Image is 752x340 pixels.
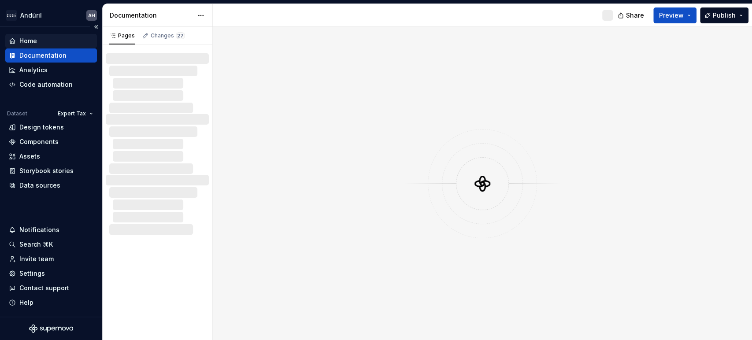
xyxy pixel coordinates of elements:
a: Invite team [5,252,97,266]
button: Expert Tax [54,107,97,120]
div: Settings [19,269,45,278]
button: Contact support [5,281,97,295]
a: Assets [5,149,97,163]
div: Design tokens [19,123,64,132]
button: Collapse sidebar [90,21,102,33]
a: Storybook stories [5,164,97,178]
div: Analytics [19,66,48,74]
a: Components [5,135,97,149]
span: Publish [713,11,736,20]
div: Changes [151,32,185,39]
img: 572984b3-56a8-419d-98bc-7b186c70b928.png [6,10,17,21]
button: Preview [653,7,696,23]
a: Documentation [5,48,97,63]
a: Data sources [5,178,97,192]
div: Invite team [19,255,54,263]
div: Documentation [110,11,193,20]
a: Analytics [5,63,97,77]
button: Search ⌘K [5,237,97,251]
div: Code automation [19,80,73,89]
svg: Supernova Logo [29,324,73,333]
div: Help [19,298,33,307]
div: Dataset [7,110,27,117]
span: Share [626,11,644,20]
div: Notifications [19,225,59,234]
a: Settings [5,266,97,281]
div: Home [19,37,37,45]
button: AndúrilAH [2,6,100,25]
a: Design tokens [5,120,97,134]
div: Components [19,137,59,146]
div: Contact support [19,284,69,292]
div: AH [88,12,95,19]
div: Storybook stories [19,166,74,175]
span: Preview [659,11,684,20]
span: 27 [176,32,185,39]
div: Data sources [19,181,60,190]
a: Home [5,34,97,48]
div: Pages [109,32,135,39]
button: Help [5,296,97,310]
div: Assets [19,152,40,161]
a: Code automation [5,78,97,92]
div: Documentation [19,51,67,60]
button: Notifications [5,223,97,237]
button: Share [613,7,650,23]
span: Expert Tax [58,110,86,117]
div: Andúril [20,11,42,20]
button: Publish [700,7,748,23]
div: Search ⌘K [19,240,53,249]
